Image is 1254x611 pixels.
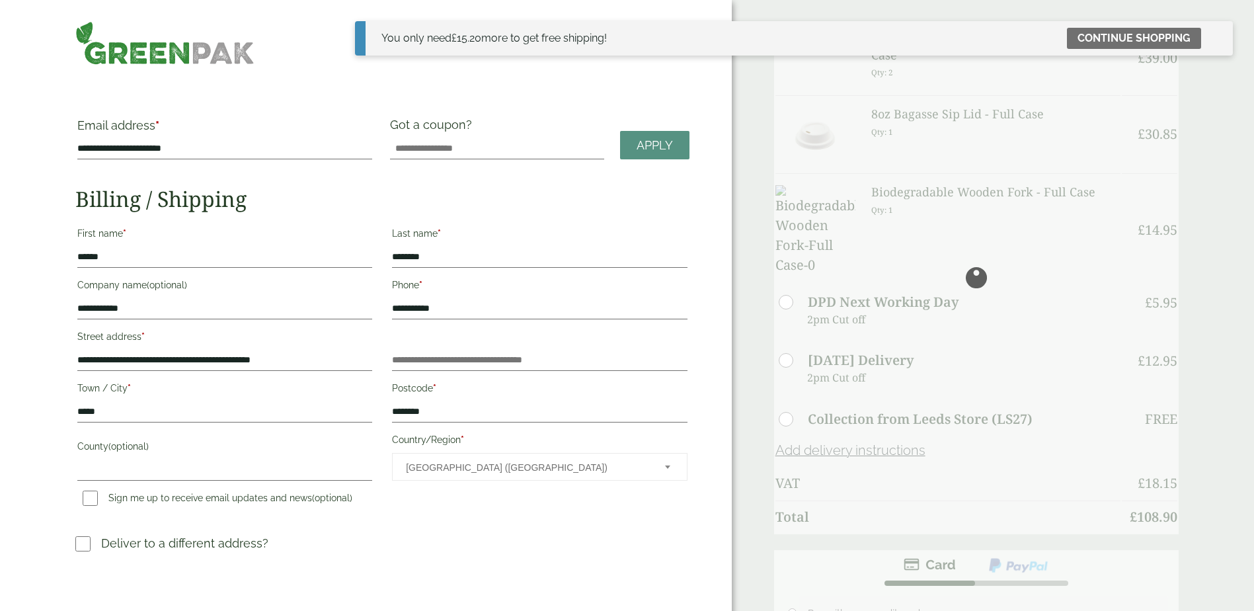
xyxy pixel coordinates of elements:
[83,491,98,506] input: Sign me up to receive email updates and news(optional)
[77,224,372,247] label: First name
[128,383,131,393] abbr: required
[392,276,687,298] label: Phone
[461,434,464,445] abbr: required
[77,327,372,350] label: Street address
[451,32,457,44] span: £
[392,224,687,247] label: Last name
[392,430,687,453] label: Country/Region
[77,437,372,460] label: County
[620,131,689,159] a: Apply
[406,454,647,481] span: United Kingdom (UK)
[77,493,358,507] label: Sign me up to receive email updates and news
[147,280,187,290] span: (optional)
[419,280,422,290] abbr: required
[123,228,126,239] abbr: required
[1067,28,1201,49] a: Continue shopping
[108,441,149,452] span: (optional)
[312,493,352,503] span: (optional)
[637,138,673,153] span: Apply
[433,383,436,393] abbr: required
[75,186,689,212] h2: Billing / Shipping
[438,228,441,239] abbr: required
[392,379,687,401] label: Postcode
[75,21,255,65] img: GreenPak Supplies
[141,331,145,342] abbr: required
[77,379,372,401] label: Town / City
[101,534,268,552] p: Deliver to a different address?
[77,276,372,298] label: Company name
[390,118,477,138] label: Got a coupon?
[77,120,372,138] label: Email address
[451,32,481,44] span: 15.20
[392,453,687,481] span: Country/Region
[381,30,607,46] div: You only need more to get free shipping!
[155,118,159,132] abbr: required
